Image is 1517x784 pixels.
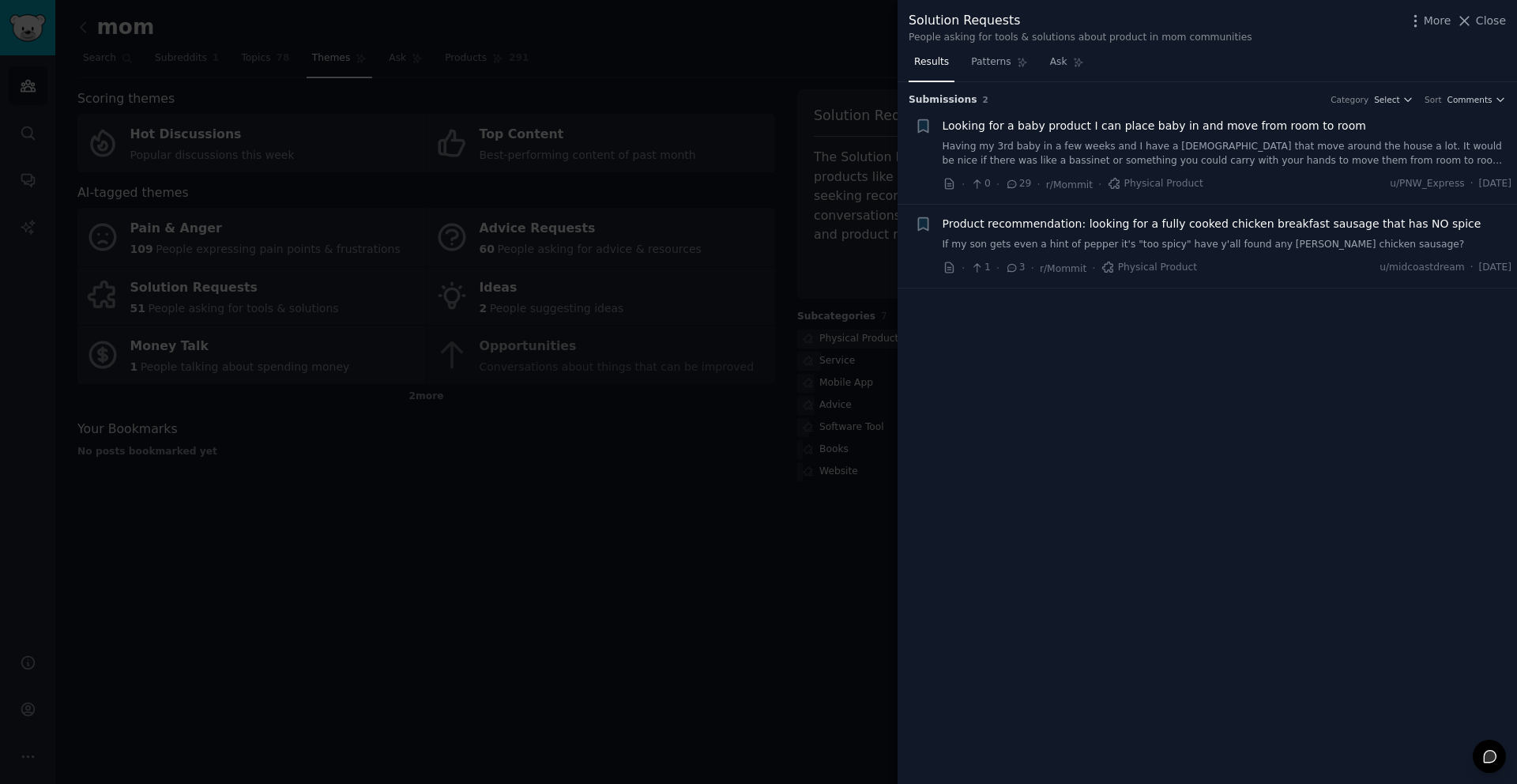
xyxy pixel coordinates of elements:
[1479,177,1511,191] span: [DATE]
[1031,260,1034,277] span: ·
[962,176,965,193] span: ·
[970,177,990,191] span: 0
[943,238,1512,252] a: If my son gets even a hint of pepper it's "too spicy" have y'all found any [PERSON_NAME] chicken ...
[962,260,965,277] span: ·
[1390,177,1465,191] span: u/PNW_Express
[1407,13,1451,29] button: More
[966,50,1033,82] a: Patterns
[909,93,977,107] span: Submission s
[1447,94,1506,105] button: Comments
[983,95,988,104] span: 2
[971,55,1011,70] span: Patterns
[970,261,990,275] span: 1
[1045,50,1090,82] a: Ask
[1005,177,1031,191] span: 29
[914,55,949,70] span: Results
[1424,13,1451,29] span: More
[1331,94,1368,105] div: Category
[1470,177,1474,191] span: ·
[1005,261,1025,275] span: 3
[1380,261,1464,275] span: u/midcoastdream
[1479,261,1511,275] span: [DATE]
[996,176,999,193] span: ·
[1040,263,1086,274] span: r/Mommit
[909,50,954,82] a: Results
[1456,13,1506,29] button: Close
[1050,55,1067,70] span: Ask
[943,140,1512,168] a: Having my 3rd baby in a few weeks and I have a [DEMOGRAPHIC_DATA] that move around the house a lo...
[1046,179,1093,190] span: r/Mommit
[996,260,999,277] span: ·
[1447,94,1493,105] span: Comments
[1374,94,1413,105] button: Select
[1470,261,1474,275] span: ·
[909,31,1252,45] div: People asking for tools & solutions about product in mom communities
[909,11,1252,31] div: Solution Requests
[1101,261,1197,275] span: Physical Product
[1374,94,1399,105] span: Select
[943,118,1366,134] a: Looking for a baby product I can place baby in and move from room to room
[1098,176,1101,193] span: ·
[1037,176,1040,193] span: ·
[1425,94,1442,105] div: Sort
[1476,13,1506,29] span: Close
[1092,260,1095,277] span: ·
[1108,177,1203,191] span: Physical Product
[943,216,1481,232] a: Product recommendation: looking for a fully cooked chicken breakfast sausage that has NO spice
